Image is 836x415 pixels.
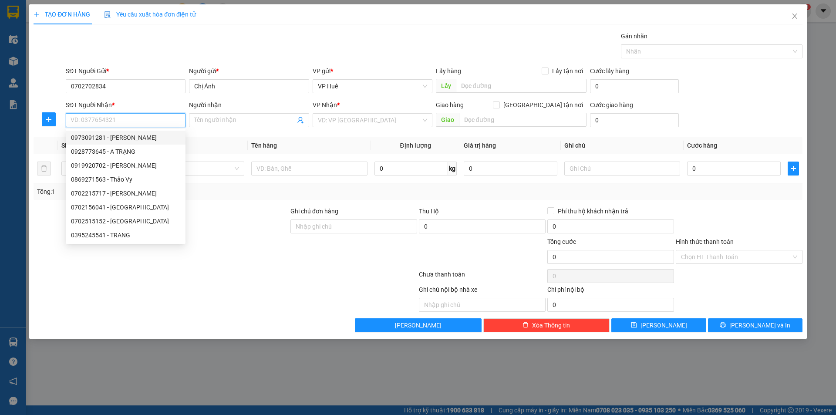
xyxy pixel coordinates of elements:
label: Cước lấy hàng [590,67,629,74]
button: Close [782,4,807,29]
div: SĐT Người Nhận [66,100,185,110]
button: delete [37,162,51,175]
span: ↔ [GEOGRAPHIC_DATA] [5,44,74,64]
span: Lấy [436,79,456,93]
span: [PERSON_NAME] [395,321,442,330]
span: close [791,13,798,20]
div: Người gửi [189,66,309,76]
span: save [631,322,637,329]
img: icon [104,11,111,18]
input: Cước lấy hàng [590,79,679,93]
div: 0928773645 - A TRẠNG [66,145,185,159]
input: Dọc đường [456,79,587,93]
span: Giao hàng [436,101,464,108]
span: Định lượng [400,142,431,149]
span: Xóa Thông tin [532,321,570,330]
span: SL [61,142,68,149]
button: plus [788,162,799,175]
span: Lấy hàng [436,67,461,74]
input: Ghi chú đơn hàng [290,219,417,233]
span: [GEOGRAPHIC_DATA] tận nơi [500,100,587,110]
button: [PERSON_NAME] [355,318,482,332]
div: VP gửi [313,66,432,76]
button: deleteXóa Thông tin [483,318,610,332]
div: 0919920702 - [PERSON_NAME] [71,161,180,170]
span: Tổng cước [547,238,576,245]
span: HUE1210250131 [74,63,133,72]
span: plus [788,165,799,172]
span: Thu Hộ [419,208,439,215]
div: 0919920702 - Phương Anh [66,159,185,172]
button: printer[PERSON_NAME] và In [708,318,802,332]
button: plus [42,112,56,126]
div: 0973091281 - [PERSON_NAME] [71,133,180,142]
th: Ghi chú [561,137,684,154]
input: 0 [464,162,557,175]
div: 0973091281 - Anh Toàn [66,131,185,145]
span: ↔ [GEOGRAPHIC_DATA] [8,51,74,64]
input: Ghi Chú [564,162,680,175]
div: 0702156041 - [GEOGRAPHIC_DATA] [71,202,180,212]
div: 0702156041 - Chị Mỹ Dung [66,200,185,214]
span: delete [522,322,529,329]
div: Chi phí nội bộ [547,285,674,298]
span: plus [42,116,55,123]
div: 0395245541 - TRANG [66,228,185,242]
input: Nhập ghi chú [419,298,546,312]
span: VP Huế [318,80,427,93]
label: Cước giao hàng [590,101,633,108]
div: 0702215717 - [PERSON_NAME] [71,189,180,198]
div: 0869271563 - Thảo Vy [71,175,180,184]
strong: CHUYỂN PHÁT NHANH HK BUSLINES [10,7,69,35]
span: Tên hàng [251,142,277,149]
span: TẠO ĐƠN HÀNG [34,11,90,18]
div: 0395245541 - TRANG [71,230,180,240]
div: Người nhận [189,100,309,110]
div: 0702515152 - [GEOGRAPHIC_DATA] [71,216,180,226]
input: Cước giao hàng [590,113,679,127]
span: VP Nhận [313,101,337,108]
div: SĐT Người Gửi [66,66,185,76]
span: Khác [134,162,239,175]
span: Giao [436,113,459,127]
span: [PERSON_NAME] [640,321,687,330]
span: Phí thu hộ khách nhận trả [554,206,632,216]
button: save[PERSON_NAME] [611,318,706,332]
span: Lấy tận nơi [549,66,587,76]
span: user-add [297,117,304,124]
span: Cước hàng [687,142,717,149]
span: plus [34,11,40,17]
span: Yêu cầu xuất hóa đơn điện tử [104,11,196,18]
span: SAPA, LÀO CAI ↔ [GEOGRAPHIC_DATA] [5,37,74,64]
div: Tổng: 1 [37,187,323,196]
span: Giá trị hàng [464,142,496,149]
div: 0702515152 - Vĩnh Điện Quảng Nam [66,214,185,228]
div: 0869271563 - Thảo Vy [66,172,185,186]
label: Ghi chú đơn hàng [290,208,338,215]
span: [PERSON_NAME] và In [729,321,790,330]
span: printer [720,322,726,329]
input: Dọc đường [459,113,587,127]
input: VD: Bàn, Ghế [251,162,367,175]
span: kg [448,162,457,175]
label: Gán nhãn [621,33,647,40]
div: Chưa thanh toán [418,270,546,285]
div: Ghi chú nội bộ nhà xe [419,285,546,298]
div: 0702215717 - DƯƠNG DUY PHÚC [66,186,185,200]
label: Hình thức thanh toán [676,238,734,245]
div: 0928773645 - A TRẠNG [71,147,180,156]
